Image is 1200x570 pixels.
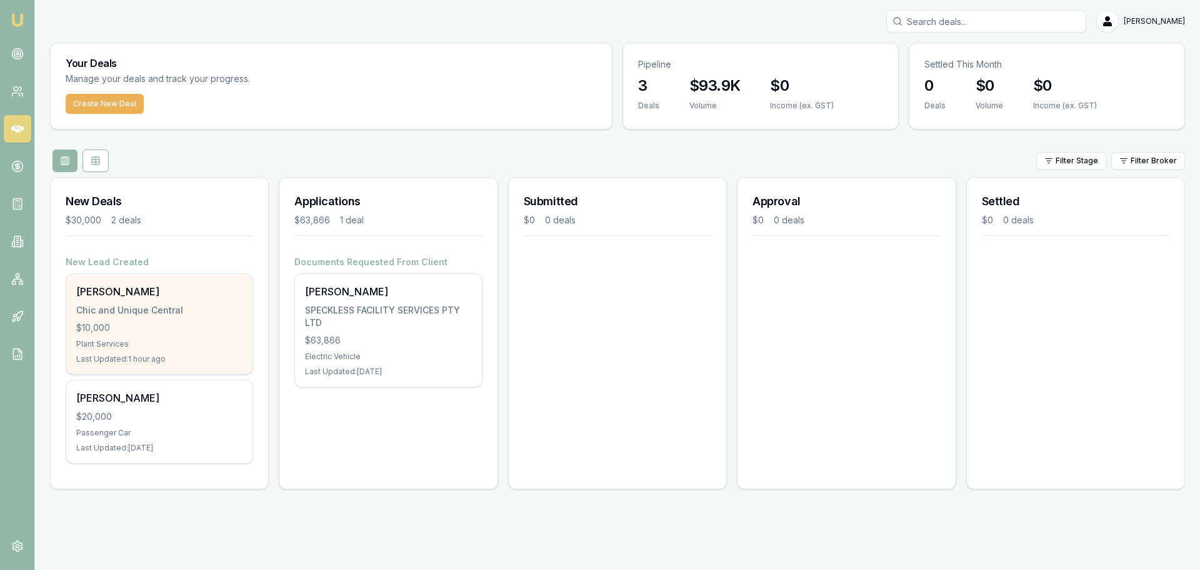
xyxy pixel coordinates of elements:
[886,10,1086,33] input: Search deals
[976,101,1003,111] div: Volume
[638,58,883,71] p: Pipeline
[76,304,242,317] div: Chic and Unique Central
[76,390,242,405] div: [PERSON_NAME]
[66,256,253,268] h4: New Lead Created
[976,76,1003,96] h3: $0
[1036,152,1106,170] button: Filter Stage
[524,193,711,210] h3: Submitted
[66,193,253,210] h3: New Deals
[1003,214,1034,226] div: 0 deals
[305,367,471,377] div: Last Updated: [DATE]
[752,193,940,210] h3: Approval
[66,214,101,226] div: $30,000
[545,214,576,226] div: 0 deals
[982,193,1169,210] h3: Settled
[305,304,471,329] div: SPECKLESS FACILITY SERVICES PTY LTD
[76,339,242,349] div: Plant Services
[340,214,364,226] div: 1 deal
[66,72,386,86] p: Manage your deals and track your progress.
[774,214,804,226] div: 0 deals
[305,334,471,347] div: $63,866
[689,76,740,96] h3: $93.9K
[305,352,471,362] div: Electric Vehicle
[294,193,482,210] h3: Applications
[10,13,25,28] img: emu-icon-u.png
[524,214,535,226] div: $0
[924,101,946,111] div: Deals
[1056,156,1098,166] span: Filter Stage
[638,101,659,111] div: Deals
[66,94,144,114] button: Create New Deal
[305,284,471,299] div: [PERSON_NAME]
[770,101,834,111] div: Income (ex. GST)
[638,76,659,96] h3: 3
[1111,152,1185,170] button: Filter Broker
[76,284,242,299] div: [PERSON_NAME]
[1131,156,1177,166] span: Filter Broker
[76,410,242,423] div: $20,000
[752,214,764,226] div: $0
[924,58,1169,71] p: Settled This Month
[76,428,242,438] div: Passenger Car
[76,354,242,364] div: Last Updated: 1 hour ago
[770,76,834,96] h3: $0
[1033,76,1097,96] h3: $0
[982,214,993,226] div: $0
[924,76,946,96] h3: 0
[689,101,740,111] div: Volume
[1033,101,1097,111] div: Income (ex. GST)
[66,58,597,68] h3: Your Deals
[76,322,242,334] div: $10,000
[294,214,330,226] div: $63,866
[76,443,242,453] div: Last Updated: [DATE]
[111,214,141,226] div: 2 deals
[1124,16,1185,26] span: [PERSON_NAME]
[294,256,482,268] h4: Documents Requested From Client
